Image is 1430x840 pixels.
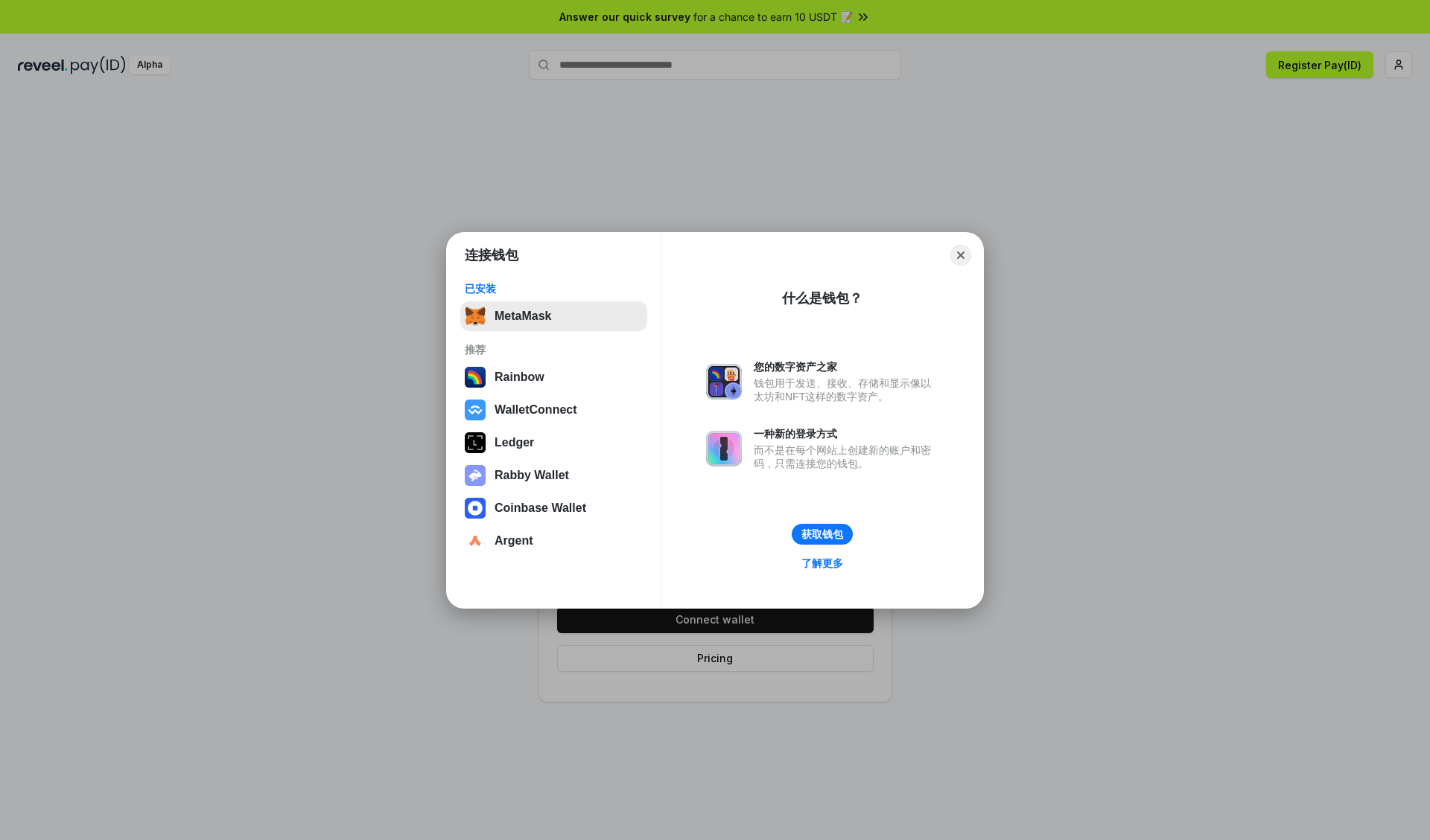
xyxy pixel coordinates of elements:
[495,310,551,323] div: MetaMask
[465,246,518,264] h1: 连接钱包
[460,395,647,425] button: WalletConnect
[465,530,486,551] img: svg+xml,%3Csvg%20width%3D%2228%22%20height%3D%2228%22%20viewBox%3D%220%200%2028%2028%22%20fill%3D...
[754,443,938,470] div: 而不是在每个网站上创建新的账户和密码，只需连接您的钱包。
[465,367,486,388] img: svg+xml,%3Csvg%20width%3D%22120%22%20height%3D%22120%22%20viewBox%3D%220%200%20120%20120%22%20fil...
[754,360,938,373] div: 您的数字资产之家
[460,301,647,331] button: MetaMask
[495,436,534,449] div: Ledger
[460,362,647,392] button: Rainbow
[782,289,862,307] div: 什么是钱包？
[495,469,569,482] div: Rabby Wallet
[706,364,742,400] img: svg+xml,%3Csvg%20xmlns%3D%22http%3A%2F%2Fwww.w3.org%2F2000%2Fsvg%22%20fill%3D%22none%22%20viewBox...
[754,376,938,403] div: 钱包用于发送、接收、存储和显示像以太坊和NFT这样的数字资产。
[801,528,843,541] div: 获取钱包
[460,526,647,556] button: Argent
[460,493,647,523] button: Coinbase Wallet
[465,306,486,327] img: svg+xml,%3Csvg%20fill%3D%22none%22%20height%3D%2233%22%20viewBox%3D%220%200%2035%2033%22%20width%...
[950,245,971,266] button: Close
[465,432,486,453] img: svg+xml,%3Csvg%20xmlns%3D%22http%3A%2F%2Fwww.w3.org%2F2000%2Fsvg%22%20width%3D%2228%22%20height%3...
[495,403,577,417] div: WalletConnect
[465,465,486,486] img: svg+xml,%3Csvg%20xmlns%3D%22http%3A%2F%2Fwww.w3.org%2F2000%2Fsvg%22%20fill%3D%22none%22%20viewBox...
[460,461,647,490] button: Rabby Wallet
[495,501,586,515] div: Coinbase Wallet
[495,371,544,384] div: Rainbow
[801,557,843,570] div: 了解更多
[465,498,486,519] img: svg+xml,%3Csvg%20width%3D%2228%22%20height%3D%2228%22%20viewBox%3D%220%200%2028%2028%22%20fill%3D...
[754,427,938,440] div: 一种新的登录方式
[465,400,486,420] img: svg+xml,%3Csvg%20width%3D%2228%22%20height%3D%2228%22%20viewBox%3D%220%200%2028%2028%22%20fill%3D...
[792,554,852,573] a: 了解更多
[465,282,643,295] div: 已安装
[460,428,647,458] button: Ledger
[706,431,742,467] img: svg+xml,%3Csvg%20xmlns%3D%22http%3A%2F%2Fwww.w3.org%2F2000%2Fsvg%22%20fill%3D%22none%22%20viewBox...
[792,524,853,545] button: 获取钱包
[495,534,533,548] div: Argent
[465,343,643,356] div: 推荐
